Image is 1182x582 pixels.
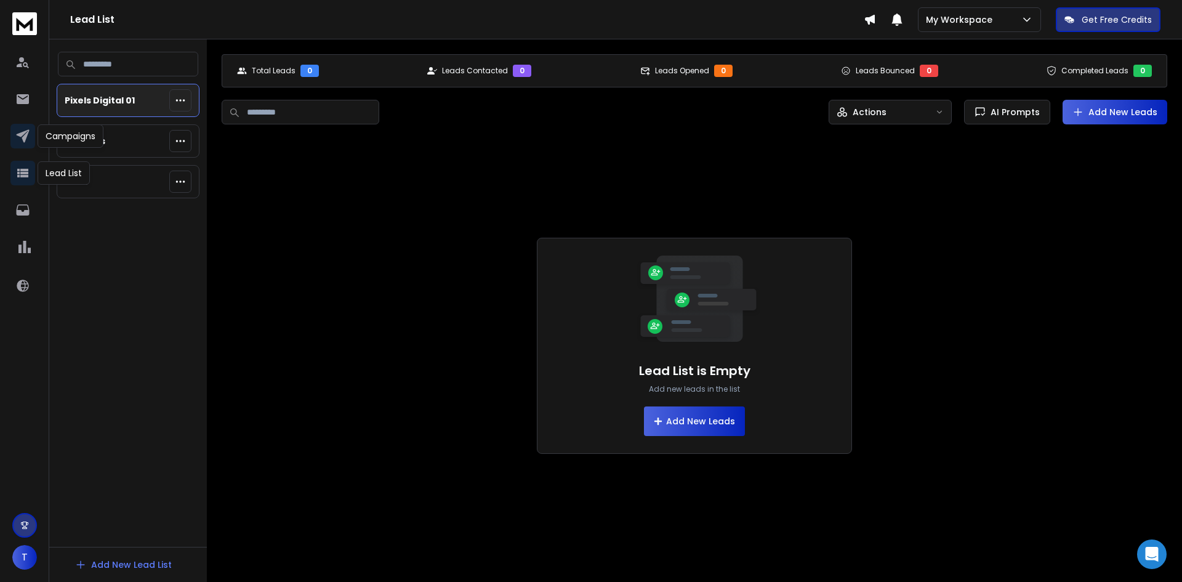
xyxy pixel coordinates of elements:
[1133,65,1152,77] div: 0
[300,65,319,77] div: 0
[964,100,1050,124] button: AI Prompts
[655,66,709,76] p: Leads Opened
[70,12,864,27] h1: Lead List
[856,66,915,76] p: Leads Bounced
[639,362,750,379] h1: Lead List is Empty
[513,65,531,77] div: 0
[1137,540,1167,569] div: Open Intercom Messenger
[920,65,938,77] div: 0
[12,12,37,35] img: logo
[1061,66,1128,76] p: Completed Leads
[986,106,1040,118] span: AI Prompts
[644,406,745,436] button: Add New Leads
[853,106,886,118] p: Actions
[1072,106,1157,118] a: Add New Leads
[65,94,135,107] p: Pixels Digital 01
[12,545,37,570] button: T
[38,161,90,185] div: Lead List
[38,124,103,148] div: Campaigns
[714,65,733,77] div: 0
[649,384,740,394] p: Add new leads in the list
[1063,100,1167,124] button: Add New Leads
[1082,14,1152,26] p: Get Free Credits
[926,14,997,26] p: My Workspace
[442,66,508,76] p: Leads Contacted
[1056,7,1160,32] button: Get Free Credits
[252,66,295,76] p: Total Leads
[65,552,182,577] button: Add New Lead List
